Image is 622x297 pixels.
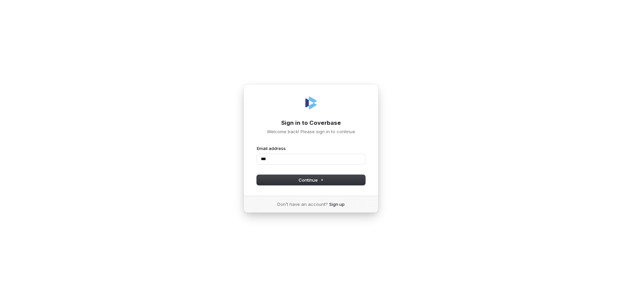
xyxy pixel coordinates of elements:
button: Continue [257,175,365,185]
img: Coverbase [303,95,319,111]
span: Don’t have an account? [277,201,328,207]
a: Sign up [329,201,345,207]
span: Continue [299,177,324,183]
p: Welcome back! Please sign in to continue [257,128,365,135]
label: Email address [257,145,286,151]
h1: Sign in to Coverbase [257,119,365,127]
